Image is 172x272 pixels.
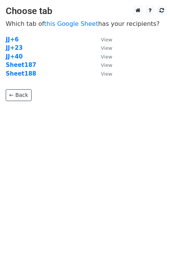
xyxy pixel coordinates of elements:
a: JJ+23 [6,44,23,51]
small: View [101,54,112,60]
small: View [101,45,112,51]
a: this Google Sheet [44,20,98,27]
a: Sheet187 [6,62,36,68]
a: JJ+40 [6,53,23,60]
a: View [93,36,112,43]
p: Which tab of has your recipients? [6,20,166,28]
small: View [101,62,112,68]
h3: Choose tab [6,6,166,17]
a: View [93,53,112,60]
a: View [93,70,112,77]
a: View [93,62,112,68]
a: JJ+6 [6,36,19,43]
a: ← Back [6,89,32,101]
a: View [93,44,112,51]
small: View [101,71,112,77]
a: Sheet188 [6,70,36,77]
small: View [101,37,112,43]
